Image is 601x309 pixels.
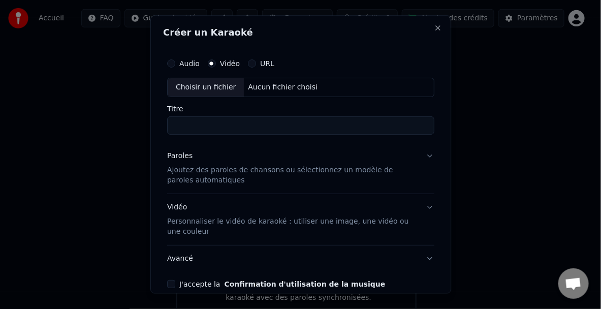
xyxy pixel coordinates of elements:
[179,281,385,288] label: J'accepte la
[167,105,434,112] label: Titre
[168,78,244,97] div: Choisir un fichier
[179,60,200,67] label: Audio
[167,194,434,245] button: VidéoPersonnaliser le vidéo de karaoké : utiliser une image, une vidéo ou une couleur
[167,202,418,237] div: Vidéo
[260,60,274,67] label: URL
[167,245,434,272] button: Avancé
[224,281,385,288] button: J'accepte la
[167,217,418,237] p: Personnaliser le vidéo de karaoké : utiliser une image, une vidéo ou une couleur
[244,82,322,92] div: Aucun fichier choisi
[167,151,193,161] div: Paroles
[167,143,434,194] button: ParolesAjoutez des paroles de chansons ou sélectionnez un modèle de paroles automatiques
[163,28,438,37] h2: Créer un Karaoké
[220,60,240,67] label: Vidéo
[167,165,418,186] p: Ajoutez des paroles de chansons ou sélectionnez un modèle de paroles automatiques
